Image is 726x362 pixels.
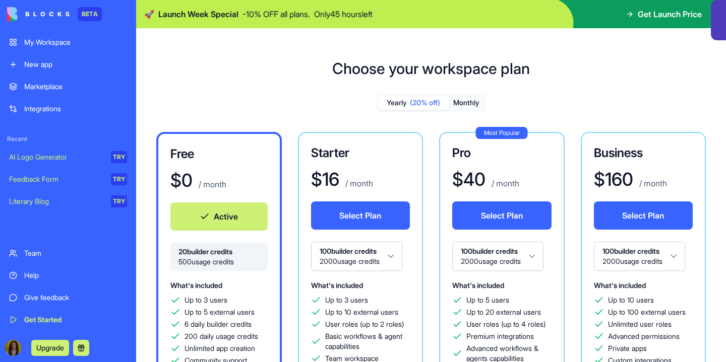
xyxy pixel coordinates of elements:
div: Give feedback [24,293,127,303]
div: My Workspace [24,37,127,47]
p: Only 45 hours left [314,8,373,20]
span: User roles (up to 4 roles) [466,319,546,329]
h1: $ 160 [594,169,633,189]
a: New app [3,54,133,75]
span: Up to 100 external users [608,307,686,317]
div: Literary Blog [9,196,104,206]
span: 6 daily builder credits [185,319,252,329]
button: Select Plan [452,201,552,230]
span: Private apps [608,343,647,353]
a: Literary BlogTRY [3,191,133,211]
span: Recent [3,135,133,143]
h1: $ 0 [170,170,193,190]
span: Advanced permissions [608,331,680,341]
a: Upgrade [31,342,69,352]
button: Yearly [378,96,449,110]
span: 🚀 [144,8,154,20]
p: / month [197,178,226,190]
button: Select Plan [594,201,693,230]
span: What's included [594,281,646,289]
div: Team [24,248,127,258]
p: / month [343,177,373,189]
p: / month [637,177,667,189]
a: My Workspace [3,32,133,52]
span: User roles (up to 2 roles) [325,319,404,329]
img: logo [7,7,70,21]
div: TRY [111,195,127,207]
div: TRY [111,173,127,185]
span: (20% off) [410,98,440,108]
span: 500 usage credits [178,257,260,267]
a: Team [3,243,133,263]
div: Help [24,270,127,280]
div: TRY [111,151,127,163]
div: New app [24,59,127,69]
h3: Free [170,146,268,162]
button: Select Plan [311,201,410,230]
span: Up to 10 external users [325,307,398,317]
span: What's included [452,281,504,289]
h1: Choose your workspace plan [332,59,530,78]
a: AI Logo GeneratorTRY [3,147,133,167]
a: BETA [7,7,102,21]
h3: Pro [452,145,552,161]
span: Unlimited user roles [608,319,672,329]
div: Get Started [24,315,127,325]
div: Most Popular [476,127,528,139]
span: What's included [311,281,363,289]
img: ACg8ocK7ErhNhbEzKnss0EuIBSs3rJ7MoaZxzcR1lYV9QOq8JbUvPd8=s96-c [5,340,21,356]
span: Get Launch Price [638,8,702,20]
span: 20 builder credits [178,247,260,257]
div: AI Logo Generator [9,152,104,162]
span: Up to 5 external users [185,307,255,317]
p: - 10 % OFF all plans. [243,8,310,20]
h3: Business [594,145,693,161]
a: Integrations [3,99,133,119]
span: Up to 5 users [466,295,509,305]
div: BETA [78,7,102,21]
button: Monthly [449,96,484,110]
span: Premium integrations [466,331,534,341]
span: Launch Week Special [158,8,238,20]
span: Up to 3 users [185,295,227,305]
a: Give feedback [3,287,133,308]
span: Basic workflows & agent capabilities [325,331,410,351]
button: Active [170,202,268,231]
h1: $ 40 [452,169,486,189]
a: Marketplace [3,77,133,97]
span: Up to 20 external users [466,307,541,317]
h3: Starter [311,145,410,161]
div: Integrations [24,104,127,114]
div: Feedback Form [9,174,104,184]
a: Feedback FormTRY [3,169,133,189]
p: / month [490,177,519,189]
a: Help [3,265,133,285]
span: Up to 10 users [608,295,654,305]
div: Marketplace [24,82,127,92]
h1: $ 16 [311,169,339,189]
span: Up to 3 users [325,295,368,305]
span: 200 daily usage credits [185,331,258,341]
button: Upgrade [31,340,69,356]
span: What's included [170,281,222,289]
span: Unlimited app creation [185,343,255,353]
a: Get Started [3,310,133,330]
